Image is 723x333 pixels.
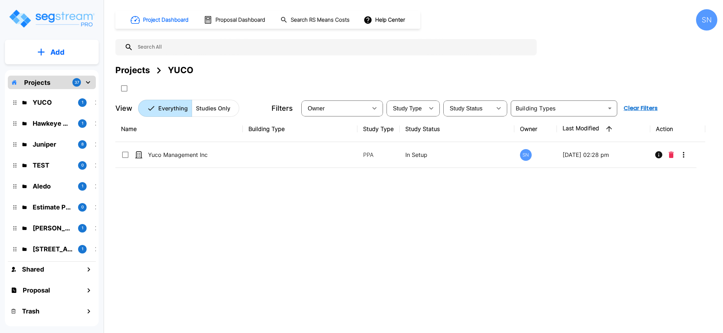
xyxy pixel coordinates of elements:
button: Delete [666,148,677,162]
p: 138 Polecat Lane [33,244,72,254]
th: Building Type [243,116,357,142]
span: Study Status [450,105,483,111]
p: 1 [82,183,83,189]
button: Open [605,103,615,113]
div: YUCO [168,64,193,77]
span: Owner [308,105,325,111]
input: Search All [133,39,533,55]
h1: Trash [22,306,39,316]
div: Platform [138,100,239,117]
span: Study Type [393,105,422,111]
p: 0 [81,162,84,168]
p: Estimate Property [33,202,72,212]
p: Everything [158,104,188,113]
p: Kessler Rental [33,223,72,233]
th: Name [115,116,243,142]
p: Filters [272,103,293,114]
img: Logo [8,9,95,29]
p: 1 [82,246,83,252]
input: Building Types [513,103,603,113]
button: Help Center [362,13,408,27]
p: Aledo [33,181,72,191]
button: SelectAll [117,81,131,95]
p: 1 [82,120,83,126]
button: Everything [138,100,192,117]
p: 1 [82,99,83,105]
div: SN [520,149,532,161]
button: Clear Filters [621,101,661,115]
div: Select [388,98,424,118]
button: Add [5,42,99,62]
p: [DATE] 02:28 pm [563,151,645,159]
p: YUCO [33,98,72,107]
h1: Proposal Dashboard [215,16,265,24]
button: Info [652,148,666,162]
h1: Proposal [23,285,50,295]
th: Owner [514,116,557,142]
p: 8 [81,141,84,147]
button: Search RS Means Costs [278,13,354,27]
p: Studies Only [196,104,230,113]
div: SN [696,9,717,31]
p: In Setup [405,151,509,159]
h1: Shared [22,264,44,274]
button: More-Options [677,148,691,162]
p: PPA [363,151,394,159]
div: Projects [115,64,150,77]
button: Project Dashboard [128,12,192,28]
p: Add [50,47,65,58]
th: Study Status [400,116,514,142]
p: 1 [82,225,83,231]
p: Projects [24,78,50,87]
th: Study Type [357,116,400,142]
button: Studies Only [192,100,239,117]
th: Last Modified [557,116,650,142]
p: 0 [81,204,84,210]
div: Select [303,98,367,118]
p: Juniper [33,140,72,149]
p: Hawkeye Medical LLC [33,119,72,128]
th: Action [650,116,705,142]
button: Proposal Dashboard [201,12,269,27]
p: TEST [33,160,72,170]
p: View [115,103,132,114]
div: Select [445,98,492,118]
p: Yuco Management Inc [148,151,219,159]
h1: Project Dashboard [143,16,188,24]
p: 37 [75,80,79,86]
h1: Search RS Means Costs [291,16,350,24]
